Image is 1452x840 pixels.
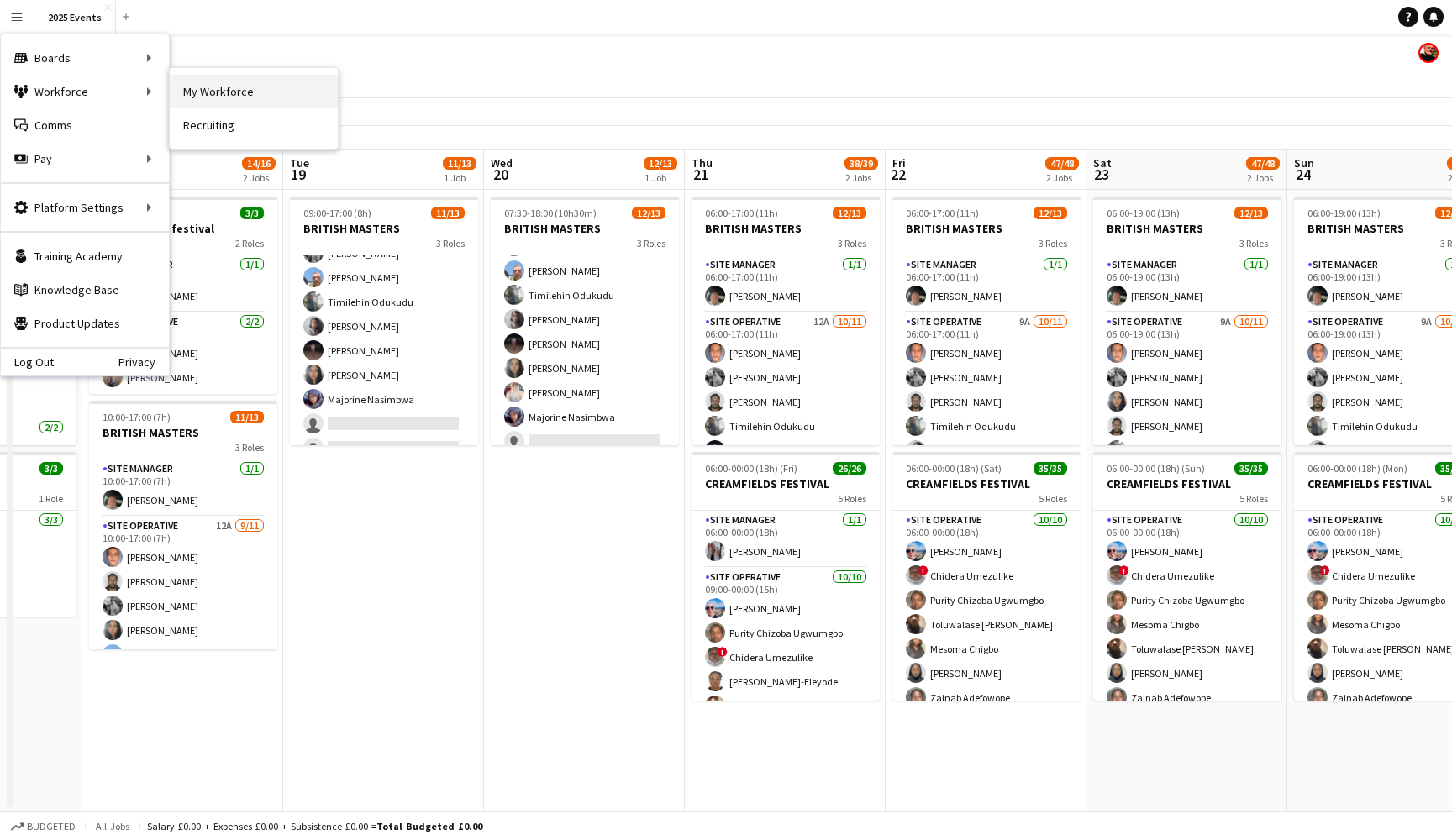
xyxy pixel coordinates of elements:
div: 07:30-18:00 (10h30m)12/13BRITISH MASTERS3 Roles[PERSON_NAME][PERSON_NAME][PERSON_NAME][PERSON_NAM... [491,197,679,445]
div: 2 Jobs [243,171,275,184]
span: Tue [290,155,309,171]
app-job-card: 06:00-00:00 (18h) (Fri)26/26CREAMFIELDS FESTIVAL5 RolesSite Manager1/106:00-00:00 (18h)[PERSON_NA... [692,452,880,701]
span: 06:00-00:00 (18h) (Sat) [906,462,1002,475]
div: Platform Settings [1,191,169,224]
span: 35/35 [1034,462,1067,475]
span: 06:00-17:00 (11h) [705,207,778,219]
span: 3 Roles [436,237,465,249]
div: Boards [1,41,169,75]
app-card-role: Site Operative2/207:00-09:00 (2h)[PERSON_NAME][PERSON_NAME] [89,312,277,394]
span: Thu [692,155,713,171]
span: ! [718,647,728,657]
div: 07:00-09:00 (2h)3/3We out here festival WOH2 RolesSite Manager1/107:00-09:00 (2h)[PERSON_NAME]Sit... [89,197,277,394]
h3: CREAMFIELDS FESTIVAL [1093,476,1281,491]
app-card-role: Site Manager1/110:00-17:00 (7h)[PERSON_NAME] [89,459,277,517]
span: 11/13 [443,157,476,170]
a: Log Out [1,355,54,369]
div: 2 Jobs [845,171,877,184]
span: ! [918,565,929,575]
app-card-role: [PERSON_NAME][PERSON_NAME][PERSON_NAME][PERSON_NAME]Timilehin Odukudu[PERSON_NAME][PERSON_NAME][P... [491,157,679,458]
h3: BRITISH MASTERS [290,221,478,236]
span: 12/13 [632,207,665,219]
div: 06:00-00:00 (18h) (Sat)35/35CREAMFIELDS FESTIVAL5 RolesSite Operative10/1006:00-00:00 (18h)[PERSO... [892,452,1081,701]
app-card-role: Site Manager1/106:00-17:00 (11h)[PERSON_NAME] [892,255,1081,312]
div: 1 Job [444,171,476,184]
h3: BRITISH MASTERS [1093,221,1281,236]
app-job-card: 09:00-17:00 (8h)11/13BRITISH MASTERS3 Roles[PERSON_NAME][PERSON_NAME][PERSON_NAME][PERSON_NAME]Ti... [290,197,478,445]
a: Product Updates [1,307,169,340]
span: 12/13 [644,157,677,170]
app-card-role: Site Operative10/1006:00-00:00 (18h)[PERSON_NAME]!Chidera UmezulikePurity Chizoba UgwumgboMesoma ... [1093,511,1281,787]
span: 3 Roles [1039,237,1067,249]
span: 21 [689,165,713,184]
app-job-card: 06:00-19:00 (13h)12/13BRITISH MASTERS3 RolesSite Manager1/106:00-19:00 (13h)[PERSON_NAME]Site Ope... [1093,197,1281,445]
span: 19 [287,165,309,184]
span: 47/48 [1045,157,1079,170]
span: 14/16 [242,157,276,170]
a: Knowledge Base [1,273,169,307]
span: 12/13 [1234,207,1268,219]
a: Privacy [118,355,169,369]
app-job-card: 06:00-00:00 (18h) (Sun)35/35CREAMFIELDS FESTIVAL5 RolesSite Operative10/1006:00-00:00 (18h)[PERSO... [1093,452,1281,701]
span: 5 Roles [1039,492,1067,505]
span: 06:00-00:00 (18h) (Mon) [1307,462,1407,475]
app-card-role: Site Manager1/107:00-09:00 (2h)[PERSON_NAME] [89,255,277,312]
div: Pay [1,142,169,176]
span: Wed [491,155,513,171]
span: 3/3 [39,462,63,475]
span: 24 [1292,165,1314,184]
span: 5 Roles [838,492,866,505]
span: 20 [488,165,513,184]
h3: BRITISH MASTERS [892,221,1081,236]
span: 1 Role [39,492,63,505]
span: 12/13 [833,207,866,219]
app-card-role: Site Operative9A10/1106:00-17:00 (11h)[PERSON_NAME][PERSON_NAME][PERSON_NAME]Timilehin Odukudu[PE... [892,312,1081,613]
span: 06:00-00:00 (18h) (Fri) [705,462,797,475]
span: 38/39 [844,157,878,170]
span: 3/3 [240,207,264,219]
div: Salary £0.00 + Expenses £0.00 + Subsistence £0.00 = [147,820,482,832]
app-card-role: Site Operative12A10/1106:00-17:00 (11h)[PERSON_NAME][PERSON_NAME][PERSON_NAME]Timilehin Odukudu[P... [692,312,880,613]
div: 1 Job [644,171,676,184]
app-card-role: Site Manager1/106:00-00:00 (18h)[PERSON_NAME] [692,511,880,568]
span: 07:30-18:00 (10h30m) [504,207,597,219]
app-card-role: [PERSON_NAME][PERSON_NAME][PERSON_NAME][PERSON_NAME]Timilehin Odukudu[PERSON_NAME][PERSON_NAME][P... [290,164,478,465]
span: 3 Roles [838,237,866,249]
span: 26/26 [833,462,866,475]
app-user-avatar: Josh Tutty [1418,43,1439,63]
app-card-role: Site Manager1/106:00-19:00 (13h)[PERSON_NAME] [1093,255,1281,312]
span: Sun [1294,155,1314,171]
app-job-card: 06:00-17:00 (11h)12/13BRITISH MASTERS3 RolesSite Manager1/106:00-17:00 (11h)[PERSON_NAME]Site Ope... [892,197,1081,445]
span: ! [1320,565,1330,575]
span: ! [1119,565,1129,575]
a: Recruiting [170,108,338,142]
span: Budgeted [27,821,76,832]
span: 47/48 [1246,157,1280,170]
span: 5 Roles [1239,492,1268,505]
div: 2 Jobs [1247,171,1279,184]
span: Sat [1093,155,1112,171]
span: 3 Roles [1239,237,1268,249]
button: Budgeted [8,817,78,836]
h3: BRITISH MASTERS [89,425,277,440]
span: 09:00-17:00 (8h) [303,207,371,219]
span: 2 Roles [235,237,264,249]
span: Fri [892,155,906,171]
a: My Workforce [170,75,338,108]
span: 11/13 [230,411,264,423]
span: Total Budgeted £0.00 [376,820,482,832]
app-card-role: Site Operative12A9/1110:00-17:00 (7h)[PERSON_NAME][PERSON_NAME][PERSON_NAME][PERSON_NAME][PERSON_... [89,517,277,817]
a: Training Academy [1,239,169,273]
app-job-card: 10:00-17:00 (7h)11/13BRITISH MASTERS3 RolesSite Manager1/110:00-17:00 (7h)[PERSON_NAME]Site Opera... [89,401,277,649]
span: 12/13 [1034,207,1067,219]
h3: BRITISH MASTERS [491,221,679,236]
span: 35/35 [1234,462,1268,475]
span: 10:00-17:00 (7h) [103,411,171,423]
h3: CREAMFIELDS FESTIVAL [692,476,880,491]
span: 06:00-17:00 (11h) [906,207,979,219]
span: All jobs [92,820,133,832]
div: Workforce [1,75,169,108]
